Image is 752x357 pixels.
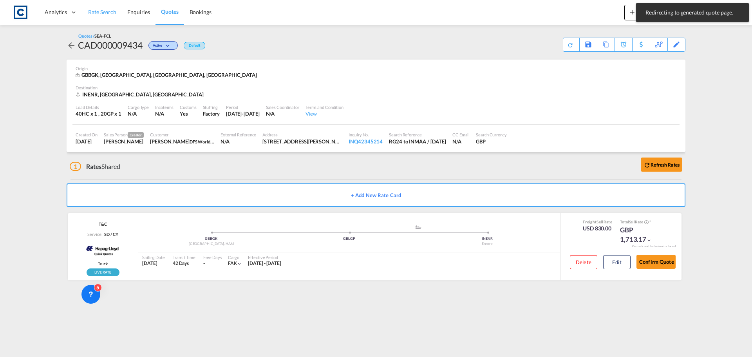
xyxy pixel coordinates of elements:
[349,138,383,145] div: INQ42345214
[305,110,343,117] div: View
[583,225,612,232] div: USD 830.00
[76,132,98,138] div: Created On
[76,138,98,145] div: 21 Aug 2025
[142,254,165,260] div: Sailing Date
[636,255,676,269] button: Confirm Quote
[203,254,222,260] div: Free Days
[389,138,446,145] div: RG24 to INMAA / 21 Aug 2025
[203,110,220,117] div: Factory Stuffing
[190,138,220,145] span: DFS Worldwide
[142,260,165,267] div: [DATE]
[418,236,556,241] div: INENR
[414,225,423,229] md-icon: assets/icons/custom/ship-fill.svg
[143,39,180,51] div: Change Status Here
[580,38,597,51] div: Save As Template
[67,41,76,50] md-icon: icon-arrow-left
[203,260,205,267] div: -
[620,219,659,225] div: Total Rate
[87,268,119,276] div: Rollable available
[643,9,742,16] span: Redirecting to generated quote page.
[452,132,470,138] div: CC Email
[173,260,195,267] div: 42 Days
[102,231,118,237] div: SD / CY
[70,162,81,171] span: 1
[150,138,214,145] div: Bethan Wilkinson
[155,104,174,110] div: Incoterms
[305,104,343,110] div: Terms and Condition
[155,110,164,117] div: N/A
[248,254,281,260] div: Effective Period
[128,104,149,110] div: Cargo Type
[128,132,144,138] span: Creator
[627,9,657,15] span: New
[127,9,150,15] span: Enquiries
[164,44,174,48] md-icon: icon-chevron-down
[280,236,418,241] div: GBLGP
[78,33,111,39] div: Quotes /SEA-FCL
[94,33,111,38] span: SEA-FCL
[203,104,220,110] div: Stuffing
[221,138,256,145] div: N/A
[452,138,470,145] div: N/A
[76,91,206,98] div: INENR, Ennore, Asia Pacific
[86,163,102,170] span: Rates
[190,9,211,15] span: Bookings
[87,231,102,237] span: Service:
[226,104,260,110] div: Period
[76,71,259,79] div: GBBGK, Basingstoke, HAM, Europe
[67,183,685,207] button: + Add New Rate Card
[76,104,121,110] div: Load Details
[641,158,682,172] button: icon-refreshRefresh Rates
[98,261,108,266] span: Truck
[226,110,260,117] div: 30 Sep 2025
[148,41,178,50] div: Change Status Here
[67,39,78,51] div: icon-arrow-left
[570,255,597,269] button: Delete
[184,42,205,49] div: Default
[78,39,143,51] div: CAD000009434
[237,261,242,266] md-icon: icon-chevron-down
[85,239,121,259] img: Hapag-Lloyd Spot
[104,138,144,145] div: Lauren Prentice
[70,162,120,171] div: Shared
[476,132,507,138] div: Search Currency
[228,260,237,266] span: FAK
[161,8,178,15] span: Quotes
[76,65,676,71] div: Origin
[142,241,280,246] div: [GEOGRAPHIC_DATA], HAM
[624,5,660,20] button: icon-plus 400-fgNewicon-chevron-down
[228,254,242,260] div: Cargo
[583,219,612,225] div: Freight Rate
[87,268,119,276] img: rpa-live-rate.png
[646,237,652,243] md-icon: icon-chevron-down
[76,110,121,117] div: 40HC x 1 , 20GP x 1
[45,8,67,16] span: Analytics
[629,219,635,224] span: Sell
[389,132,446,138] div: Search Reference
[99,221,107,227] span: T&C
[173,254,195,260] div: Transit Time
[12,4,29,21] img: 1fdb9190129311efbfaf67cbb4249bed.jpeg
[81,72,257,78] span: GBBGK, [GEOGRAPHIC_DATA], [GEOGRAPHIC_DATA], [GEOGRAPHIC_DATA]
[128,110,149,117] div: N/A
[262,132,342,138] div: Address
[603,255,631,269] button: Edit
[643,219,649,225] button: Spot Rates are dynamic & can fluctuate with time
[567,41,574,48] md-icon: icon-refresh
[180,104,196,110] div: Customs
[262,138,342,145] div: Unit 7, Marlin Park, Central Way, Feltham, London, TW14 0XD
[418,241,556,246] div: Ennore
[651,162,680,168] b: Refresh Rates
[76,85,676,91] div: Destination
[627,7,637,16] md-icon: icon-plus 400-fg
[620,225,659,244] div: GBP 1,713.17
[248,260,281,266] span: [DATE] - [DATE]
[476,138,507,145] div: GBP
[248,260,281,267] div: 01 Sep 2025 - 30 Sep 2025
[626,244,681,248] div: Remark and Inclusion included
[266,110,299,117] div: N/A
[88,9,116,15] span: Rate Search
[644,161,651,169] md-icon: icon-refresh
[266,104,299,110] div: Sales Coordinator
[649,219,651,224] span: Subject to Remarks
